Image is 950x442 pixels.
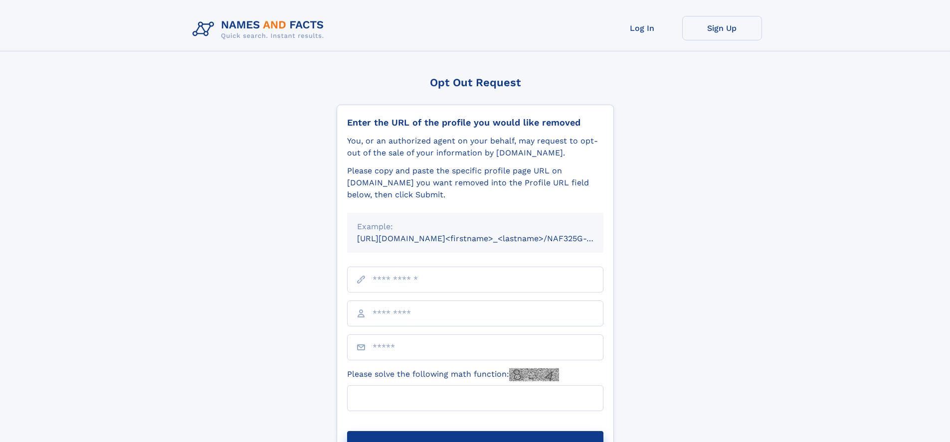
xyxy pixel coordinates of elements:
[347,135,603,159] div: You, or an authorized agent on your behalf, may request to opt-out of the sale of your informatio...
[682,16,762,40] a: Sign Up
[602,16,682,40] a: Log In
[347,165,603,201] div: Please copy and paste the specific profile page URL on [DOMAIN_NAME] you want removed into the Pr...
[347,368,559,381] label: Please solve the following math function:
[357,221,593,233] div: Example:
[337,76,614,89] div: Opt Out Request
[357,234,622,243] small: [URL][DOMAIN_NAME]<firstname>_<lastname>/NAF325G-xxxxxxxx
[347,117,603,128] div: Enter the URL of the profile you would like removed
[189,16,332,43] img: Logo Names and Facts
